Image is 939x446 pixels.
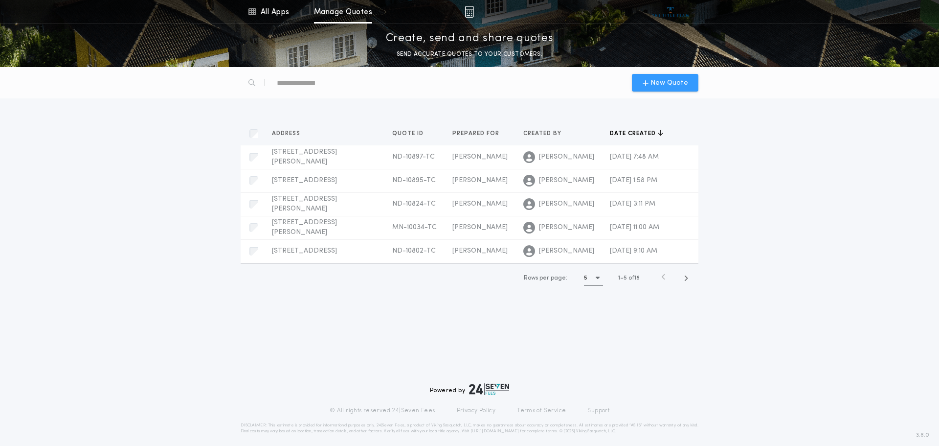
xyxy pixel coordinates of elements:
[517,407,566,415] a: Terms of Service
[610,153,659,161] span: [DATE] 7:48 AM
[628,274,640,282] span: of 18
[392,224,437,231] span: MN-10034-TC
[272,148,337,165] span: [STREET_ADDRESS][PERSON_NAME]
[397,49,542,59] p: SEND ACCURATE QUOTES TO YOUR CUSTOMERS.
[330,407,435,415] p: © All rights reserved. 24|Seven Fees
[587,407,609,415] a: Support
[610,224,659,231] span: [DATE] 11:00 AM
[457,407,496,415] a: Privacy Policy
[539,199,594,209] span: [PERSON_NAME]
[272,219,337,236] span: [STREET_ADDRESS][PERSON_NAME]
[465,6,474,18] img: img
[452,153,508,161] span: [PERSON_NAME]
[610,247,657,255] span: [DATE] 9:10 AM
[392,247,436,255] span: ND-10802-TC
[632,74,698,92] button: New Quote
[469,383,509,395] img: logo
[272,195,337,212] span: [STREET_ADDRESS][PERSON_NAME]
[523,130,563,138] span: Created by
[618,275,620,281] span: 1
[272,177,337,184] span: [STREET_ADDRESS]
[392,130,425,138] span: Quote ID
[524,275,567,281] span: Rows per page:
[430,383,509,395] div: Powered by
[539,246,594,256] span: [PERSON_NAME]
[539,152,594,162] span: [PERSON_NAME]
[523,129,569,139] button: Created by
[272,247,337,255] span: [STREET_ADDRESS]
[539,223,594,233] span: [PERSON_NAME]
[392,200,436,208] span: ND-10824-TC
[452,247,508,255] span: [PERSON_NAME]
[650,78,688,88] span: New Quote
[584,270,603,286] button: 5
[470,429,519,433] a: [URL][DOMAIN_NAME]
[392,153,435,161] span: ND-10897-TC
[584,273,587,283] h1: 5
[610,177,657,184] span: [DATE] 1:58 PM
[241,423,698,434] p: DISCLAIMER: This estimate is provided for informational purposes only. 24|Seven Fees, a product o...
[272,130,302,138] span: Address
[386,31,554,47] p: Create, send and share quotes
[652,7,689,17] img: vs-icon
[610,200,655,208] span: [DATE] 3:11 PM
[916,431,929,440] span: 3.8.0
[452,224,508,231] span: [PERSON_NAME]
[610,130,658,138] span: Date created
[392,129,431,139] button: Quote ID
[539,176,594,186] span: [PERSON_NAME]
[452,177,508,184] span: [PERSON_NAME]
[624,275,627,281] span: 5
[452,200,508,208] span: [PERSON_NAME]
[272,129,308,139] button: Address
[452,130,501,138] span: Prepared for
[610,129,663,139] button: Date created
[392,177,436,184] span: ND-10895-TC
